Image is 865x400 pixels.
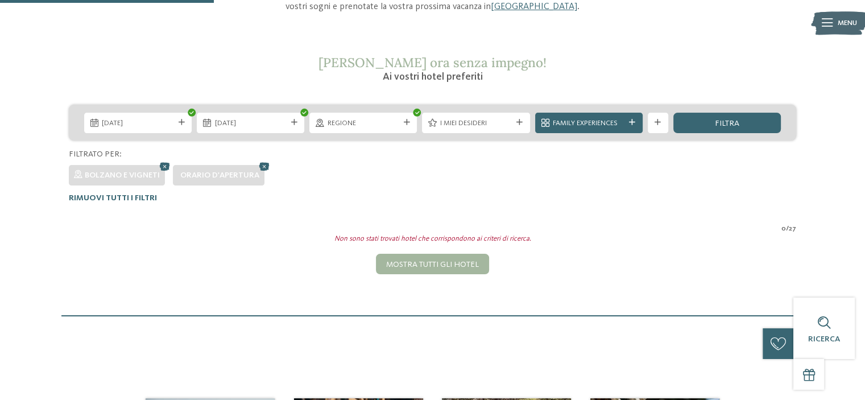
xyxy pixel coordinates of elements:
a: [GEOGRAPHIC_DATA] [491,2,577,11]
span: 27 [789,224,796,234]
span: Orario d'apertura [180,171,259,179]
span: [DATE] [215,118,287,129]
span: Ricerca [808,335,840,343]
span: Filtrato per: [69,150,122,158]
span: [PERSON_NAME] ora senza impegno! [318,54,547,71]
span: Bolzano e vigneti [85,171,160,179]
span: / [786,224,789,234]
span: filtra [715,119,739,127]
span: I miei desideri [440,118,512,129]
span: Ai vostri hotel preferiti [382,72,482,82]
div: Non sono stati trovati hotel che corrispondono ai criteri di ricerca. [61,234,804,244]
span: Family Experiences [553,118,624,129]
span: Rimuovi tutti i filtri [69,194,157,202]
span: Regione [328,118,399,129]
span: 0 [781,224,786,234]
span: [DATE] [102,118,173,129]
div: Mostra tutti gli hotel [376,254,489,274]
